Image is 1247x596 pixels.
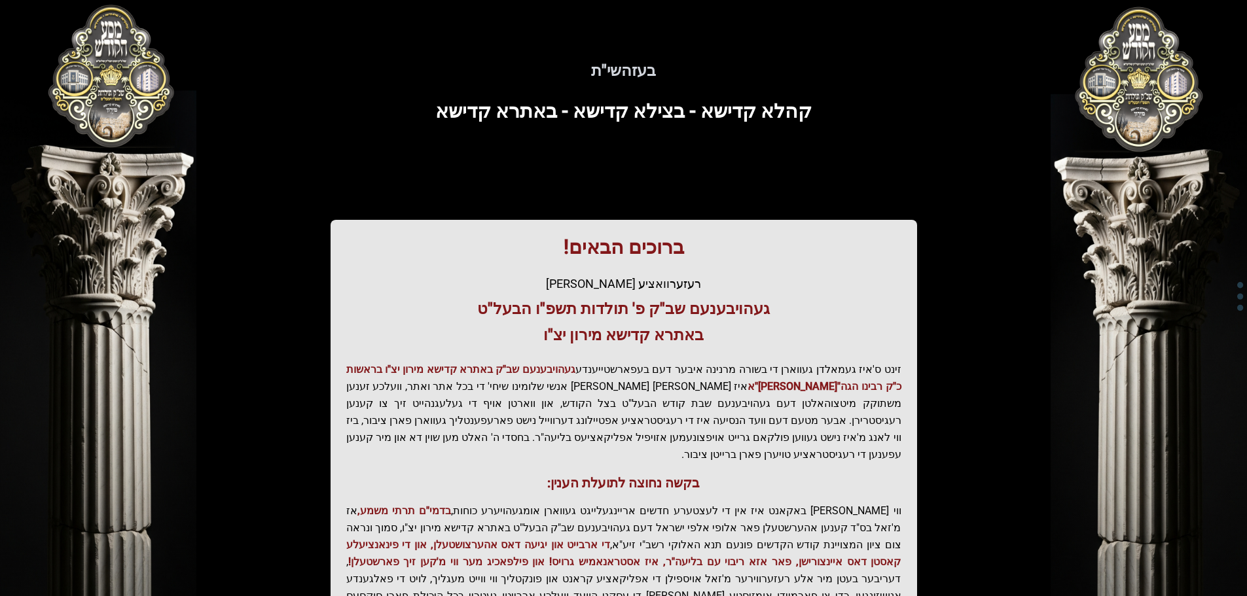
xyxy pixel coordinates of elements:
[435,99,812,122] span: קהלא קדישא - בצילא קדישא - באתרא קדישא
[226,60,1022,81] h5: בעזהשי"ת
[346,474,901,492] h3: בקשה נחוצה לתועלת הענין:
[346,363,901,393] span: געהויבענעם שב"ק באתרא קדישא מירון יצ"ו בראשות כ"ק רבינו הגה"[PERSON_NAME]"א
[346,324,901,345] h3: באתרא קדישא מירון יצ"ו
[346,538,901,568] span: די ארבייט און יגיעה דאס אהערצושטעלן, און די פינאנציעלע קאסטן דאס איינצורישן, פאר אזא ריבוי עם בלי...
[346,275,901,293] div: רעזערוואציע [PERSON_NAME]
[346,236,901,259] h1: ברוכים הבאים!
[346,361,901,463] p: זינט ס'איז געמאלדן געווארן די בשורה מרנינה איבער דעם בעפארשטייענדע איז [PERSON_NAME] [PERSON_NAME...
[346,298,901,319] h3: געהויבענעם שב"ק פ' תולדות תשפ"ו הבעל"ט
[357,504,451,517] span: בדמי"ם תרתי משמע,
